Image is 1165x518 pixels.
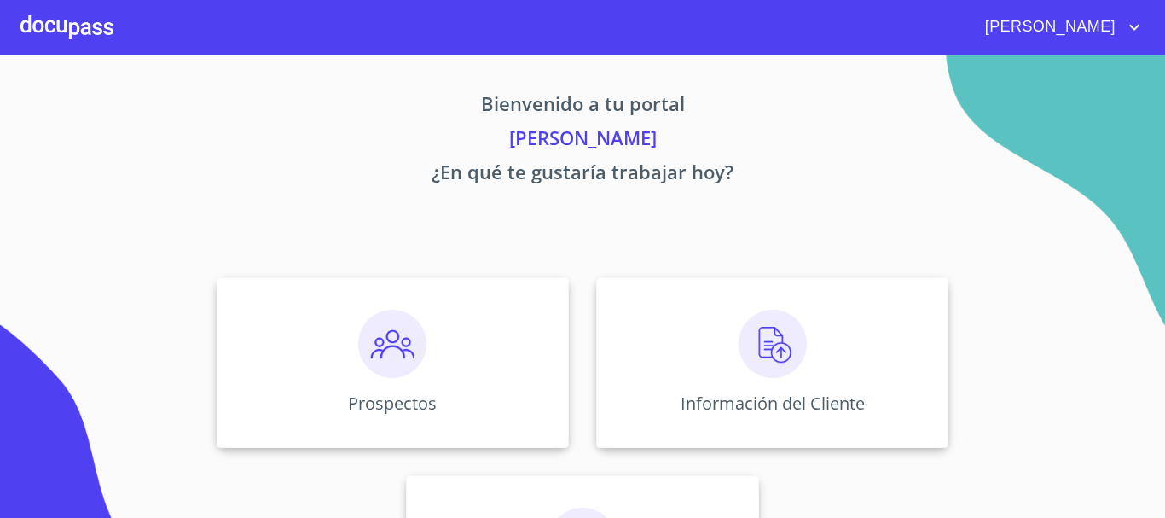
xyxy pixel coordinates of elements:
p: Información del Cliente [681,392,865,415]
p: ¿En qué te gustaría trabajar hoy? [57,158,1108,192]
p: [PERSON_NAME] [57,124,1108,158]
img: carga.png [739,310,807,378]
span: [PERSON_NAME] [972,14,1124,41]
p: Prospectos [348,392,437,415]
img: prospectos.png [358,310,426,378]
p: Bienvenido a tu portal [57,90,1108,124]
button: account of current user [972,14,1145,41]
